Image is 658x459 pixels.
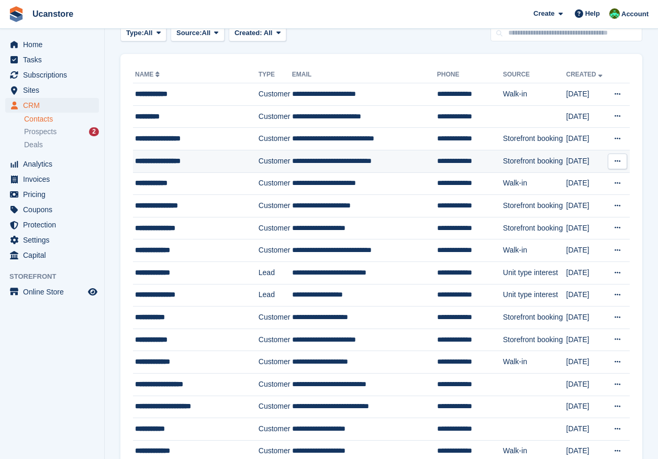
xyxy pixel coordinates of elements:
[503,83,566,106] td: Walk-in
[264,29,273,37] span: All
[566,128,607,150] td: [DATE]
[621,9,649,19] span: Account
[144,28,153,38] span: All
[23,37,86,52] span: Home
[5,217,99,232] a: menu
[89,127,99,136] div: 2
[259,217,292,239] td: Customer
[9,271,104,282] span: Storefront
[23,52,86,67] span: Tasks
[259,418,292,441] td: Customer
[259,195,292,217] td: Customer
[120,25,166,42] button: Type: All
[566,105,607,128] td: [DATE]
[259,67,292,83] th: Type
[23,187,86,202] span: Pricing
[566,284,607,307] td: [DATE]
[259,284,292,307] td: Lead
[292,67,437,83] th: Email
[503,67,566,83] th: Source
[259,105,292,128] td: Customer
[259,373,292,396] td: Customer
[5,248,99,263] a: menu
[503,150,566,172] td: Storefront booking
[5,285,99,299] a: menu
[259,150,292,172] td: Customer
[23,248,86,263] span: Capital
[202,28,211,38] span: All
[23,83,86,97] span: Sites
[566,418,607,441] td: [DATE]
[566,239,607,262] td: [DATE]
[437,67,503,83] th: Phone
[235,29,262,37] span: Created:
[503,195,566,217] td: Storefront booking
[259,396,292,418] td: Customer
[259,239,292,262] td: Customer
[566,396,607,418] td: [DATE]
[533,8,554,19] span: Create
[259,83,292,106] td: Customer
[229,25,286,42] button: Created: All
[8,6,24,22] img: stora-icon-8386f47178a22dfd0bd8f6a31ec36ba5ce8667c1dd55bd0f319d3a0aa187defe.svg
[23,157,86,171] span: Analytics
[171,25,225,42] button: Source: All
[23,285,86,299] span: Online Store
[5,52,99,67] a: menu
[566,172,607,195] td: [DATE]
[503,128,566,150] td: Storefront booking
[24,126,99,137] a: Prospects 2
[24,139,99,150] a: Deals
[566,307,607,329] td: [DATE]
[259,307,292,329] td: Customer
[259,172,292,195] td: Customer
[609,8,620,19] img: Leanne Tythcott
[5,157,99,171] a: menu
[566,150,607,172] td: [DATE]
[503,284,566,307] td: Unit type interest
[126,28,144,38] span: Type:
[566,71,605,78] a: Created
[23,217,86,232] span: Protection
[566,261,607,284] td: [DATE]
[503,217,566,239] td: Storefront booking
[24,127,57,137] span: Prospects
[5,187,99,202] a: menu
[585,8,600,19] span: Help
[566,83,607,106] td: [DATE]
[566,329,607,351] td: [DATE]
[23,233,86,247] span: Settings
[566,217,607,239] td: [DATE]
[503,329,566,351] td: Storefront booking
[23,202,86,217] span: Coupons
[259,261,292,284] td: Lead
[86,286,99,298] a: Preview store
[5,202,99,217] a: menu
[259,329,292,351] td: Customer
[5,68,99,82] a: menu
[5,233,99,247] a: menu
[566,351,607,374] td: [DATE]
[503,261,566,284] td: Unit type interest
[566,373,607,396] td: [DATE]
[5,83,99,97] a: menu
[503,172,566,195] td: Walk-in
[566,195,607,217] td: [DATE]
[5,98,99,113] a: menu
[503,351,566,374] td: Walk-in
[503,307,566,329] td: Storefront booking
[23,98,86,113] span: CRM
[5,37,99,52] a: menu
[259,351,292,374] td: Customer
[24,114,99,124] a: Contacts
[503,239,566,262] td: Walk-in
[23,172,86,187] span: Invoices
[5,172,99,187] a: menu
[259,128,292,150] td: Customer
[28,5,77,23] a: Ucanstore
[23,68,86,82] span: Subscriptions
[135,71,162,78] a: Name
[24,140,43,150] span: Deals
[176,28,202,38] span: Source:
